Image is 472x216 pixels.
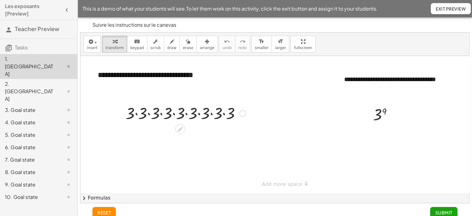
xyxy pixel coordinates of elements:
span: Exit Preview [436,6,466,11]
div: 2. [GEOGRAPHIC_DATA] [5,80,55,103]
span: insert [87,46,97,50]
button: format_sizesmaller [251,36,272,53]
i: Task not started. [65,168,72,176]
span: erase [183,46,193,50]
div: 1. [GEOGRAPHIC_DATA] [5,55,55,78]
span: arrange [200,46,214,50]
span: transform [106,46,124,50]
button: insert [83,36,101,53]
button: undoundo [219,36,235,53]
p: Suivre les instructions sur le canevas [92,21,457,29]
span: fullscreen [294,46,312,50]
i: Task not started. [65,131,72,139]
i: Task not started. [65,106,72,114]
i: Task not started. [65,63,72,70]
div: 5. Goal state [5,131,55,139]
button: erase [179,36,196,53]
div: 7. Goal state [5,156,55,163]
button: keyboardkeypad [127,36,147,53]
i: redo [240,38,245,45]
i: format_size [277,38,283,45]
div: 4. Goal state [5,119,55,126]
span: Teacher Preview [15,25,59,32]
i: format_size [258,38,264,45]
button: redoredo [235,36,250,53]
button: format_sizelarger [272,36,289,53]
i: Task not started. [65,181,72,188]
span: Add more space [262,181,302,187]
span: larger [275,46,286,50]
i: undo [224,38,230,45]
i: Task not started. [65,88,72,95]
span: smaller [255,46,268,50]
span: draw [167,46,177,50]
button: chevron_rightFormulas [80,193,469,203]
i: Task not started. [65,156,72,163]
button: fullscreen [290,36,315,53]
button: draw [164,36,180,53]
div: Edit math [175,124,185,134]
button: scrub [147,36,164,53]
div: 3. Goal state [5,106,55,114]
h4: Les exposants [Preview] [5,2,61,17]
span: reset [97,210,111,215]
span: chevron_right [80,195,88,202]
span: keypad [130,46,144,50]
span: Submit [435,210,452,215]
span: This is a demo of what your students will see. To let them work on this activity, click the exit ... [83,5,378,12]
span: scrub [151,46,161,50]
span: Tasks [15,44,28,51]
i: Task not started. [65,144,72,151]
button: transform [102,36,127,53]
button: Exit Preview [431,3,471,14]
i: keyboard [134,38,140,45]
div: 9. Goal state [5,181,55,188]
div: 6. Goal state [5,144,55,151]
i: Task not started. [65,119,72,126]
span: undo [223,46,232,50]
span: redo [238,46,247,50]
div: 10. Goal state [5,193,55,201]
button: arrange [196,36,218,53]
div: 8. Goal state [5,168,55,176]
i: Task not started. [65,193,72,201]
